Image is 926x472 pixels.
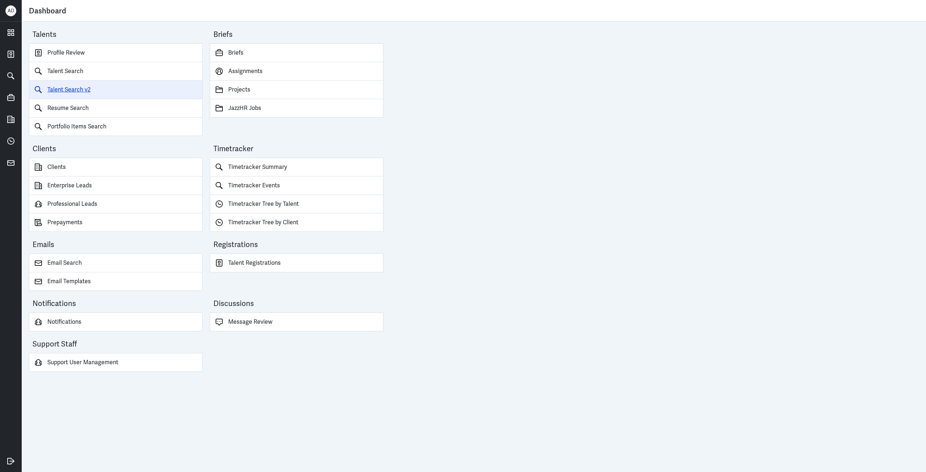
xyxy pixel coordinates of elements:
[33,29,203,43] div: Talents
[33,298,203,312] div: Notifications
[29,81,203,99] a: Talent Search v2
[213,298,383,312] div: Discussions
[210,195,383,213] a: Timetracker Tree by Talent
[210,213,383,232] a: Timetracker Tree by Client
[213,29,383,43] div: Briefs
[33,239,203,254] div: Emails
[29,43,203,62] a: Profile Review
[210,312,383,331] a: Message Review
[29,213,203,232] a: Prepayments
[5,5,16,16] div: AD
[29,177,203,195] a: Enterprise Leads
[33,143,203,158] div: Clients
[213,239,383,254] div: Registrations
[210,81,383,99] a: Projects
[210,43,383,62] a: Briefs
[213,143,383,158] div: Timetracker
[210,62,383,81] a: Assignments
[29,158,203,177] a: Clients
[210,177,383,195] a: Timetracker Events
[29,312,203,331] a: Notifications
[29,353,203,372] a: Support User Management
[29,4,919,18] div: Dashboard
[210,158,383,177] a: Timetracker Summary
[210,99,383,118] a: JazzHR Jobs
[29,254,203,272] a: Email Search
[29,99,203,118] a: Resume Search
[210,254,383,272] a: Talent Registrations
[29,118,203,136] a: Portfolio Items Search
[29,272,203,291] a: Email Templates
[29,62,203,81] a: Talent Search
[29,195,203,213] a: Professional Leads
[33,339,203,353] div: Support Staff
